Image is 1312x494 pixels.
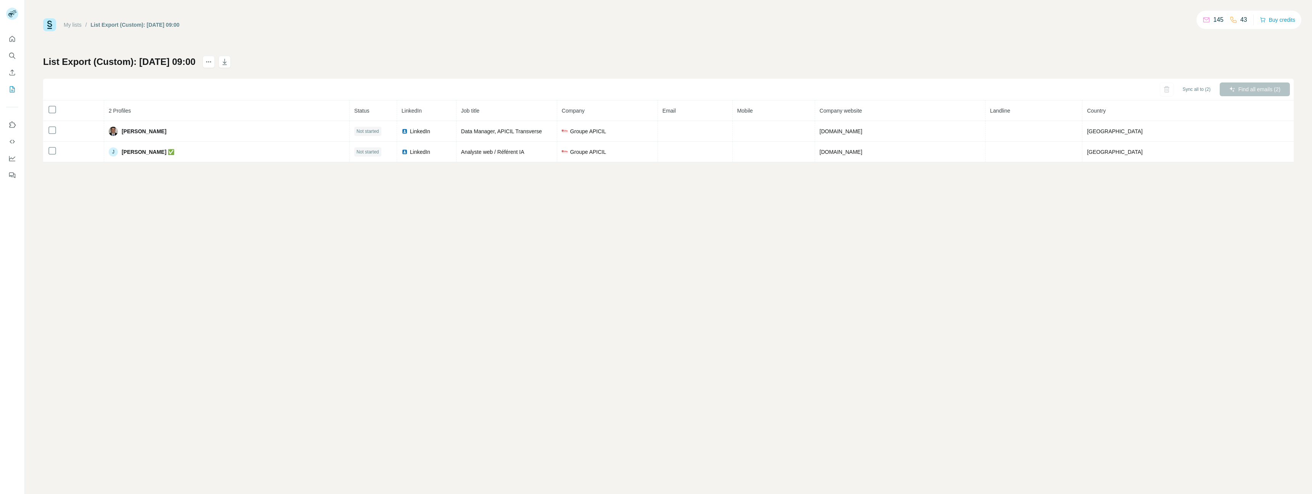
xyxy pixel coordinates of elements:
button: Enrich CSV [6,66,18,79]
span: Sync all to (2) [1183,86,1211,93]
span: Mobile [737,108,753,114]
span: [DOMAIN_NAME] [820,128,862,134]
span: LinkedIn [402,108,422,114]
span: Analyste web / Référent IA [461,149,524,155]
span: Status [354,108,370,114]
p: 43 [1240,15,1247,24]
span: Landline [990,108,1010,114]
span: Not started [357,128,379,135]
button: Buy credits [1260,15,1295,25]
button: Use Surfe API [6,135,18,149]
a: My lists [64,22,82,28]
span: Company [562,108,585,114]
button: Search [6,49,18,63]
button: actions [203,56,215,68]
img: LinkedIn logo [402,128,408,134]
img: LinkedIn logo [402,149,408,155]
button: My lists [6,82,18,96]
button: Use Surfe on LinkedIn [6,118,18,132]
button: Feedback [6,168,18,182]
div: J [109,147,118,157]
img: company-logo [562,128,568,134]
p: 145 [1213,15,1224,24]
span: Data Manager, APICIL Transverse [461,128,542,134]
span: 2 Profiles [109,108,131,114]
img: company-logo [562,149,568,155]
li: / [85,21,87,29]
button: Sync all to (2) [1177,84,1216,95]
span: [DOMAIN_NAME] [820,149,862,155]
div: List Export (Custom): [DATE] 09:00 [91,21,180,29]
button: Quick start [6,32,18,46]
span: LinkedIn [410,128,430,135]
span: Email [662,108,676,114]
button: Dashboard [6,152,18,165]
span: LinkedIn [410,148,430,156]
span: Not started [357,149,379,155]
span: Groupe APICIL [570,128,606,135]
span: Job title [461,108,479,114]
img: Surfe Logo [43,18,56,31]
span: [PERSON_NAME] [122,128,166,135]
span: [PERSON_NAME] ✅ [122,148,174,156]
span: [GEOGRAPHIC_DATA] [1087,128,1143,134]
span: Country [1087,108,1106,114]
h1: List Export (Custom): [DATE] 09:00 [43,56,196,68]
img: Avatar [109,127,118,136]
span: Groupe APICIL [570,148,606,156]
span: [GEOGRAPHIC_DATA] [1087,149,1143,155]
span: Company website [820,108,862,114]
